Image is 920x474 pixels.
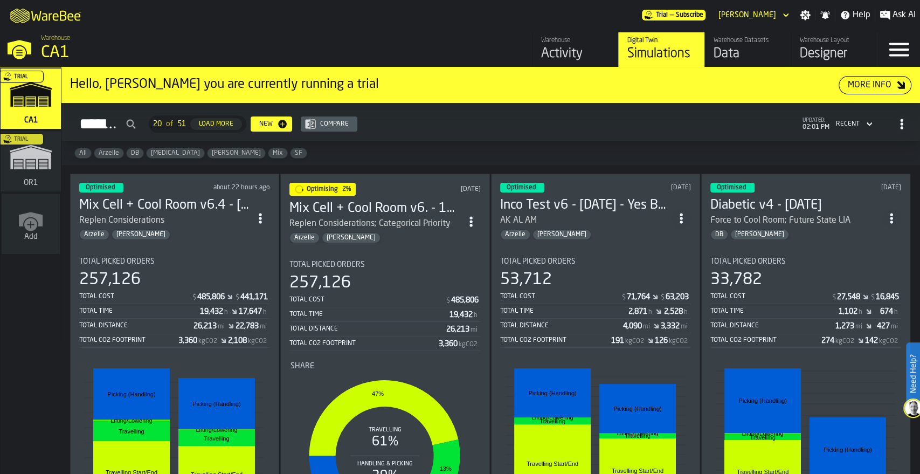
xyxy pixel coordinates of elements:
button: button-Load More [190,118,242,130]
span: Gregg [112,231,170,238]
div: Stat Value [446,325,469,334]
a: link-to-/wh/i/02d92962-0f11-4133-9763-7cb092bceeef/simulations [1,131,61,194]
h3: Diabetic v4 - [DATE] [710,197,882,214]
div: Menu Subscription [642,10,705,20]
div: Stat Value [449,311,473,319]
div: Total Cost [710,293,831,300]
span: h [894,308,898,316]
span: Subscribe [676,11,703,19]
div: Total Time [79,307,200,315]
div: 33,782 [710,270,762,290]
div: ButtonLoadMore-Load More-Prev-First-Last [144,115,251,133]
span: Help [853,9,870,22]
div: Stat Value [880,307,893,316]
div: Stat Value [193,322,217,331]
div: Stat Value [240,293,268,301]
span: of [166,120,173,128]
div: Stat Value [197,293,225,301]
div: DropdownMenuValue-David Kapusinski [714,9,791,22]
span: Share [290,362,314,370]
div: Stat Value [821,336,834,345]
span: updated: [803,118,829,123]
div: Total CO2 Footprint [500,336,611,344]
div: Stat Value [666,293,689,301]
div: Title [290,362,479,370]
div: Warehouse Layout [800,37,868,44]
span: SF [290,149,307,157]
span: kgCO2 [248,338,267,345]
label: button-toggle-Help [835,9,875,22]
span: Optimising [307,186,338,193]
div: DropdownMenuValue-David Kapusinski [718,11,776,19]
div: Total Time [710,307,839,315]
div: Total Cost [79,293,191,300]
div: Stat Value [876,293,899,301]
div: Title [500,257,691,266]
div: Stat Value [228,336,247,345]
div: Title [79,257,270,266]
span: $ [661,294,665,301]
div: Total CO2 Footprint [79,336,178,344]
div: Warehouse Datasets [714,37,782,44]
span: Warehouse [41,35,70,42]
div: Stat Value [628,307,647,316]
div: Total CO2 Footprint [710,336,821,344]
h3: Mix Cell + Cool Room v6. - 10..25 [289,200,461,217]
span: Total Picked Orders [289,260,365,269]
span: $ [236,294,239,301]
div: Total Time [289,311,449,318]
button: button-More Info [839,76,911,94]
div: Stat Value [451,296,479,305]
div: Total Distance [710,322,835,329]
span: Total Picked Orders [500,257,576,266]
div: Title [289,260,480,269]
span: Arzelle [290,234,319,242]
div: More Info [843,79,896,92]
span: h [474,312,478,319]
span: Trial [14,74,28,80]
div: Title [710,257,901,266]
div: Replen Considerations; Categorical Priority [289,217,461,230]
span: h [684,308,688,316]
span: Optimised [507,184,536,191]
span: Optimised [86,184,115,191]
div: Warehouse [541,37,610,44]
div: Updated: 10/14/2025, 3:51:35 PM Created: 10/9/2025, 12:34:54 AM [198,184,270,191]
span: mi [260,323,267,331]
span: Gregg [322,234,380,242]
span: 51 [177,120,186,128]
a: link-to-/wh/i/76e2a128-1b54-4d66-80d4-05ae4c277723/data [704,32,791,67]
span: kgCO2 [835,338,854,345]
div: Stat Value [627,293,650,301]
div: Total Distance [79,322,193,329]
div: AK AL AM [500,214,672,227]
div: Data [714,45,782,63]
div: Stat Value [837,293,860,301]
a: link-to-/wh/i/76e2a128-1b54-4d66-80d4-05ae4c277723/simulations [1,68,61,131]
span: Gregg [731,231,788,238]
div: Stat Value [877,322,890,331]
div: 257,126 [79,270,141,290]
a: link-to-/wh/i/76e2a128-1b54-4d66-80d4-05ae4c277723/simulations [618,32,704,67]
span: Ask AI [893,9,916,22]
span: h [224,308,228,316]
div: Total Time [500,307,628,315]
div: Stat Value [865,336,878,345]
span: All [75,149,91,157]
div: Updated: 10/14/2025, 12:27:25 PM Created: 10/14/2025, 12:23:15 PM [419,186,481,193]
div: 257,126 [289,273,351,293]
div: Stat Value [623,322,642,331]
a: link-to-/wh/i/76e2a128-1b54-4d66-80d4-05ae4c277723/pricing/ [642,10,705,20]
div: Replen Considerations [79,214,164,227]
div: status-3 2 [710,183,755,193]
div: Inco Test v6 - 10.02.25 - Yes Balancing [500,197,672,214]
label: Need Help? [907,344,919,404]
div: 53,712 [500,270,552,290]
span: h [263,308,267,316]
span: h [648,308,652,316]
div: Force to Cool Room; Future State LIA [710,214,850,227]
div: ItemListCard- [61,67,920,103]
span: mi [471,326,478,334]
div: Stat Value [835,322,854,331]
span: mi [218,323,225,331]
